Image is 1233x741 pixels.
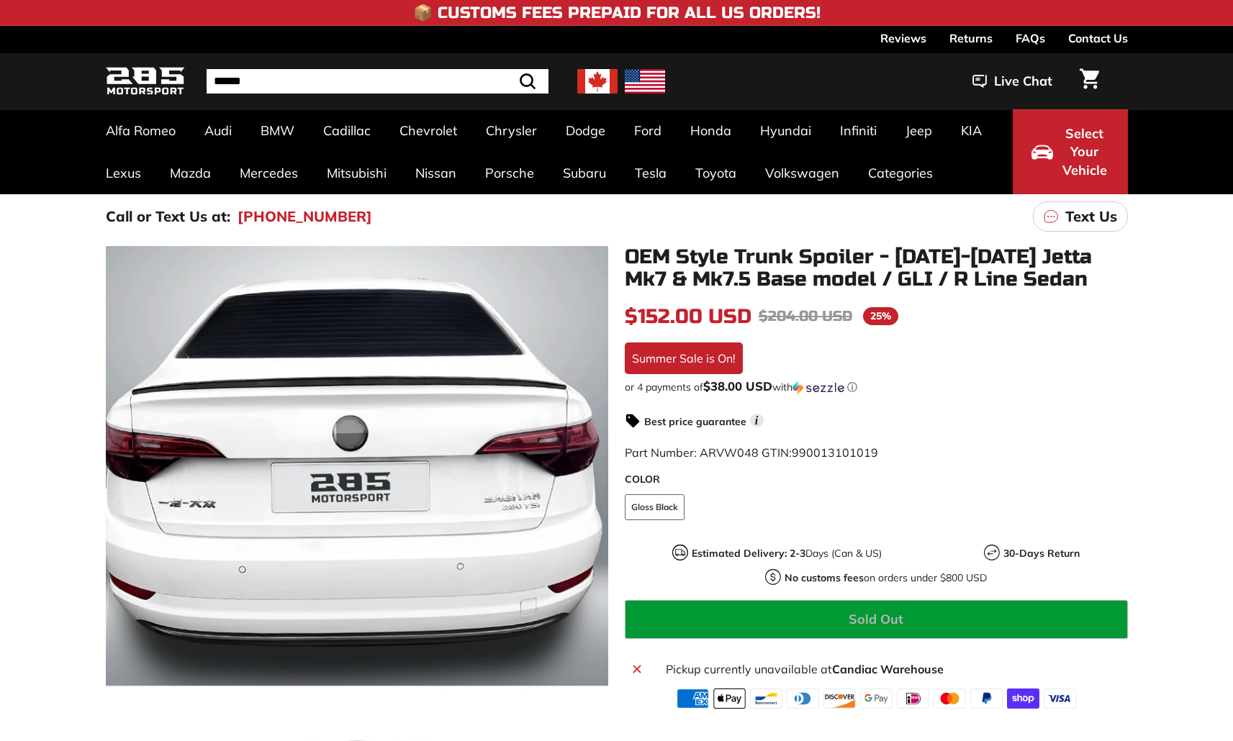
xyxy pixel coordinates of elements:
[625,342,743,374] div: Summer Sale is On!
[751,152,854,194] a: Volkswagen
[91,152,155,194] a: Lexus
[880,26,926,50] a: Reviews
[897,688,929,709] img: ideal
[620,109,676,152] a: Ford
[1016,26,1045,50] a: FAQs
[849,611,903,627] span: Sold Out
[949,26,993,50] a: Returns
[792,381,844,394] img: Sezzle
[1003,547,1080,560] strong: 30-Days Return
[309,109,385,152] a: Cadillac
[625,246,1128,291] h1: OEM Style Trunk Spoiler - [DATE]-[DATE] Jetta Mk7 & Mk7.5 Base model / GLI / R Line Sedan
[787,688,819,709] img: diners_club
[225,152,312,194] a: Mercedes
[703,378,772,394] span: $38.00 USD
[785,571,864,584] strong: No customs fees
[891,109,947,152] a: Jeep
[863,307,898,325] span: 25%
[792,445,878,460] span: 990013101019
[750,688,782,709] img: bancontact
[970,688,1003,709] img: paypal
[471,109,551,152] a: Chrysler
[91,109,190,152] a: Alfa Romeo
[954,63,1071,99] button: Live Chat
[644,415,746,428] strong: Best price guarantee
[401,152,471,194] a: Nissan
[413,4,821,22] h4: 📦 Customs Fees Prepaid for All US Orders!
[1071,57,1108,106] a: Cart
[625,600,1128,639] button: Sold Out
[750,414,764,427] span: i
[1007,688,1039,709] img: shopify_pay
[1065,206,1117,227] p: Text Us
[625,380,1128,394] div: or 4 payments of$38.00 USDwithSezzle Click to learn more about Sezzle
[746,109,826,152] a: Hyundai
[1068,26,1128,50] a: Contact Us
[551,109,620,152] a: Dodge
[625,304,751,329] span: $152.00 USD
[246,109,309,152] a: BMW
[832,662,944,676] strong: Candiac Warehouse
[692,546,882,561] p: Days (Can & US)
[1060,124,1109,180] span: Select Your Vehicle
[666,660,1119,678] p: Pickup currently unavailable at
[620,152,681,194] a: Tesla
[1033,201,1128,232] a: Text Us
[854,152,947,194] a: Categories
[826,109,891,152] a: Infiniti
[676,109,746,152] a: Honda
[312,152,401,194] a: Mitsubishi
[692,547,805,560] strong: Estimated Delivery: 2-3
[625,380,1128,394] div: or 4 payments of with
[1044,688,1076,709] img: visa
[713,688,746,709] img: apple_pay
[677,688,709,709] img: american_express
[860,688,893,709] img: google_pay
[190,109,246,152] a: Audi
[823,688,856,709] img: discover
[1013,109,1128,194] button: Select Your Vehicle
[994,72,1052,91] span: Live Chat
[106,65,185,99] img: Logo_285_Motorsport_areodynamics_components
[106,206,230,227] p: Call or Text Us at:
[947,109,996,152] a: KIA
[238,206,372,227] a: [PHONE_NUMBER]
[681,152,751,194] a: Toyota
[548,152,620,194] a: Subaru
[625,472,1128,487] label: COLOR
[625,445,878,460] span: Part Number: ARVW048 GTIN:
[785,570,987,586] p: on orders under $800 USD
[471,152,548,194] a: Porsche
[155,152,225,194] a: Mazda
[934,688,966,709] img: master
[759,307,852,325] span: $204.00 USD
[207,69,548,94] input: Search
[385,109,471,152] a: Chevrolet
